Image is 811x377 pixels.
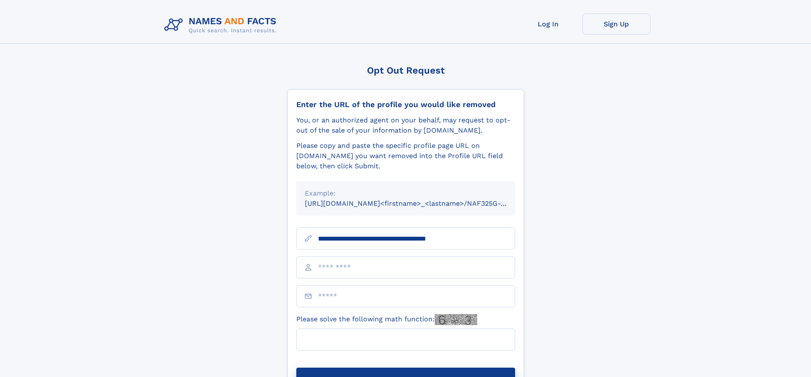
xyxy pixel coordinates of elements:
a: Sign Up [582,14,651,34]
a: Log In [514,14,582,34]
div: Please copy and paste the specific profile page URL on [DOMAIN_NAME] you want removed into the Pr... [296,141,515,171]
div: Example: [305,188,507,198]
div: Enter the URL of the profile you would like removed [296,100,515,109]
small: [URL][DOMAIN_NAME]<firstname>_<lastname>/NAF325G-xxxxxxxx [305,199,531,207]
img: Logo Names and Facts [161,14,284,37]
div: Opt Out Request [287,65,524,76]
div: You, or an authorized agent on your behalf, may request to opt-out of the sale of your informatio... [296,115,515,136]
label: Please solve the following math function: [296,314,477,325]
